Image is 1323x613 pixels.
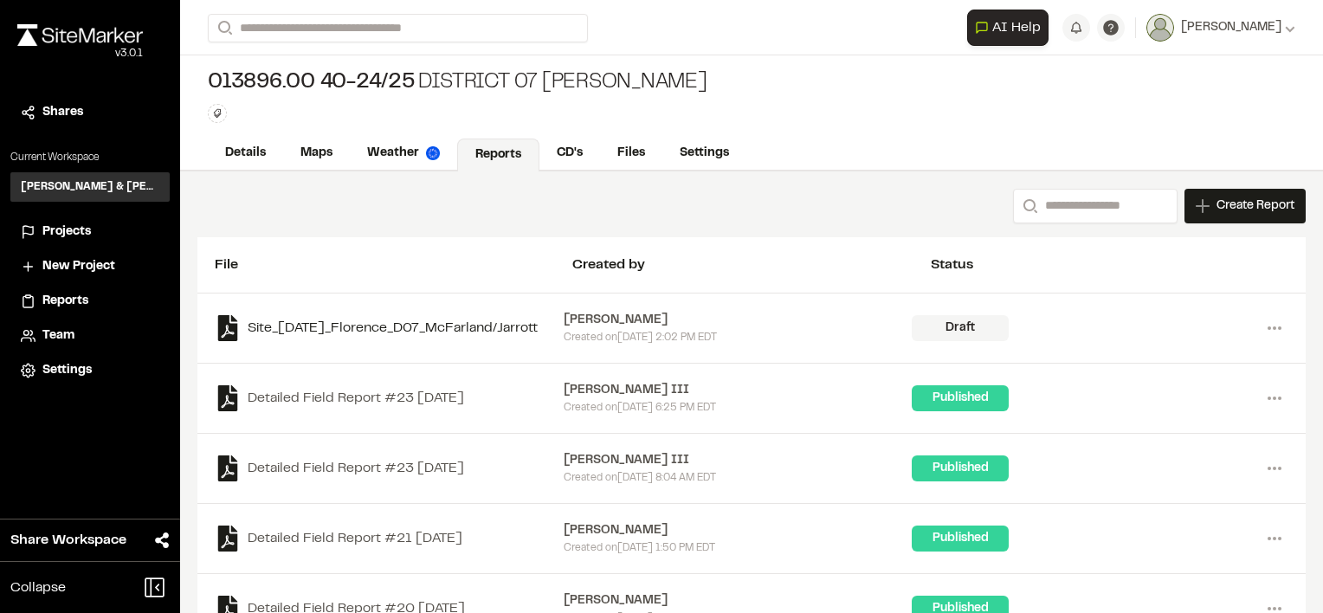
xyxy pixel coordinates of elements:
span: Settings [42,361,92,380]
span: Create Report [1217,197,1294,216]
a: Team [21,326,159,345]
div: [PERSON_NAME] III [564,381,913,400]
div: Published [912,455,1009,481]
a: Reports [457,139,539,171]
a: New Project [21,257,159,276]
a: Detailed Field Report #21 [DATE] [215,526,564,552]
img: User [1146,14,1174,42]
a: CD's [539,137,600,170]
img: precipai.png [426,146,440,160]
span: Collapse [10,578,66,598]
span: [PERSON_NAME] [1181,18,1281,37]
button: Search [1013,189,1044,223]
a: Weather [350,137,457,170]
button: Search [208,14,239,42]
button: [PERSON_NAME] [1146,14,1295,42]
p: Current Workspace [10,150,170,165]
div: File [215,255,572,275]
button: Open AI Assistant [967,10,1049,46]
h3: [PERSON_NAME] & [PERSON_NAME] Inc. [21,179,159,195]
a: Projects [21,223,159,242]
div: [PERSON_NAME] [564,591,913,610]
div: Draft [912,315,1009,341]
div: [PERSON_NAME] [564,311,913,330]
span: Reports [42,292,88,311]
div: [PERSON_NAME] III [564,451,913,470]
div: Published [912,526,1009,552]
span: Share Workspace [10,530,126,551]
span: Projects [42,223,91,242]
button: Edit Tags [208,104,227,123]
img: rebrand.png [17,24,143,46]
div: District 07 [PERSON_NAME] [208,69,707,97]
span: AI Help [992,17,1041,38]
div: Oh geez...please don't... [17,46,143,61]
div: Status [931,255,1288,275]
a: Shares [21,103,159,122]
a: Detailed Field Report #23 [DATE] [215,385,564,411]
a: Site_[DATE]_Florence_D07_McFarland/Jarrott [215,315,564,341]
a: Files [600,137,662,170]
a: Details [208,137,283,170]
div: Created on [DATE] 6:25 PM EDT [564,400,913,416]
div: Created on [DATE] 1:50 PM EDT [564,540,913,556]
div: [PERSON_NAME] [564,521,913,540]
span: New Project [42,257,115,276]
div: Created on [DATE] 2:02 PM EDT [564,330,913,345]
a: Settings [21,361,159,380]
a: Detailed Field Report #23 [DATE] [215,455,564,481]
span: 013896.00 40-24/25 [208,69,415,97]
div: Published [912,385,1009,411]
span: Team [42,326,74,345]
div: Open AI Assistant [967,10,1055,46]
a: Reports [21,292,159,311]
a: Settings [662,137,746,170]
div: Created by [572,255,930,275]
a: Maps [283,137,350,170]
div: Created on [DATE] 8:04 AM EDT [564,470,913,486]
span: Shares [42,103,83,122]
